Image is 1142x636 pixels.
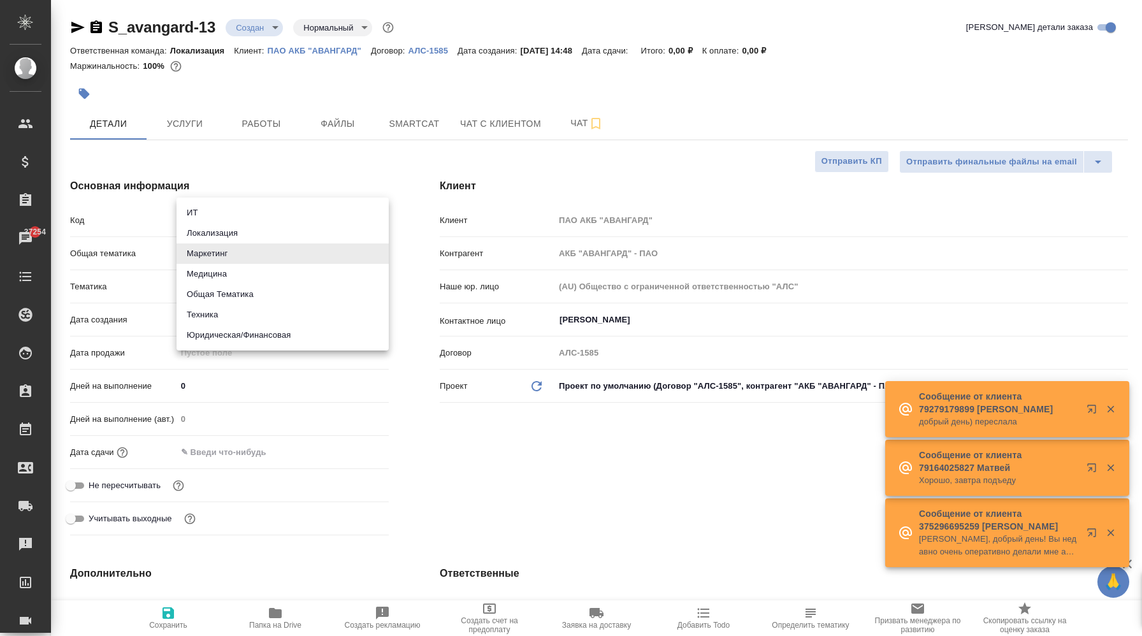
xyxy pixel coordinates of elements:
li: Локализация [177,223,389,243]
p: Сообщение от клиента 79279179899 [PERSON_NAME] [919,390,1078,416]
button: Открыть в новой вкладке [1079,455,1109,486]
li: Юридическая/Финансовая [177,325,389,345]
li: ИТ [177,203,389,223]
li: Маркетинг [177,243,389,264]
button: Закрыть [1097,403,1124,415]
button: Открыть в новой вкладке [1079,520,1109,551]
p: Сообщение от клиента 375296695259 [PERSON_NAME] [919,507,1078,533]
p: [PERSON_NAME], добрый день! Вы недавно очень оперативно делали мне апостиль на диплом. К сожалени... [919,533,1078,558]
button: Закрыть [1097,462,1124,473]
p: Хорошо, завтра подъеду [919,474,1078,487]
button: Открыть в новой вкладке [1079,396,1109,427]
li: Медицина [177,264,389,284]
button: Закрыть [1097,527,1124,538]
li: Общая Тематика [177,284,389,305]
p: добрый день) переслала [919,416,1078,428]
p: Сообщение от клиента 79164025827 Матвей [919,449,1078,474]
li: Техника [177,305,389,325]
